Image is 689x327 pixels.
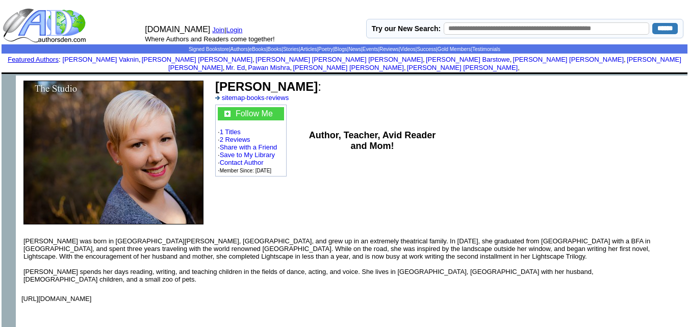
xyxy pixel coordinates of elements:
img: shim.gif [344,72,345,74]
img: a_336699.gif [215,96,220,100]
a: Reviews [379,46,399,52]
a: [PERSON_NAME] [PERSON_NAME] [293,64,403,71]
a: Poetry [318,46,333,52]
a: Books [268,46,282,52]
a: Articles [300,46,317,52]
a: Login [226,26,243,34]
font: i [224,65,225,71]
b: [PERSON_NAME] [215,80,318,93]
a: [PERSON_NAME] [PERSON_NAME] [407,64,518,71]
a: Videos [400,46,415,52]
a: Success [417,46,436,52]
a: Save to My Library [220,151,275,159]
a: [PERSON_NAME] [PERSON_NAME] [PERSON_NAME] [256,56,423,63]
a: Blogs [335,46,347,52]
font: i [254,57,256,63]
font: · · · · · · [218,107,284,174]
a: Testimonials [472,46,500,52]
a: Featured Authors [8,56,59,63]
a: Authors [230,46,247,52]
a: Events [363,46,378,52]
font: [PERSON_NAME] was born in [GEOGRAPHIC_DATA][PERSON_NAME], [GEOGRAPHIC_DATA], and grew up in an ex... [23,237,650,283]
font: i [247,65,248,71]
font: Where Authors and Readers come together! [145,35,274,43]
a: [PERSON_NAME] [PERSON_NAME] [142,56,252,63]
a: Contact Author [220,159,264,166]
a: Gold Members [438,46,471,52]
img: shim.gif [2,76,16,90]
iframe: fb:like Facebook Social Plugin [215,180,445,190]
font: i [520,65,521,71]
font: Member Since: [DATE] [220,168,272,173]
a: sitemap [222,94,245,102]
a: [PERSON_NAME] [PERSON_NAME] [513,56,624,63]
img: 210338.jpg [23,81,203,224]
label: Try our New Search: [372,24,441,33]
a: 1 Titles [220,128,241,136]
img: shim.gif [344,74,345,76]
a: books [247,94,265,102]
a: 2 Reviews [220,136,250,143]
font: i [406,65,407,71]
font: | [224,26,246,34]
font: i [292,65,293,71]
font: i [141,57,142,63]
a: Stories [283,46,299,52]
span: | | | | | | | | | | | | | | [189,46,500,52]
font: i [512,57,513,63]
img: gc.jpg [224,111,231,117]
font: i [626,57,627,63]
a: Mr. Ed [226,64,245,71]
font: · · [215,94,289,102]
font: i [425,57,426,63]
img: logo_ad.gif [3,8,88,43]
a: News [348,46,361,52]
a: [PERSON_NAME] [PERSON_NAME] [168,56,681,71]
a: [PERSON_NAME] Barstowe [426,56,510,63]
a: [PERSON_NAME] Vaknin [63,56,139,63]
a: Join [212,26,224,34]
a: Follow Me [236,109,273,118]
a: Signed Bookstore [189,46,229,52]
font: : [215,80,321,93]
a: Share with a Friend [220,143,277,151]
font: : [8,56,60,63]
a: eBooks [249,46,266,52]
a: reviews [266,94,289,102]
font: [DOMAIN_NAME] [145,25,210,34]
font: , , , , , , , , , , [63,56,681,71]
a: Pawan Mishra [248,64,290,71]
b: Author, Teacher, Avid Reader and Mom! [309,130,436,151]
